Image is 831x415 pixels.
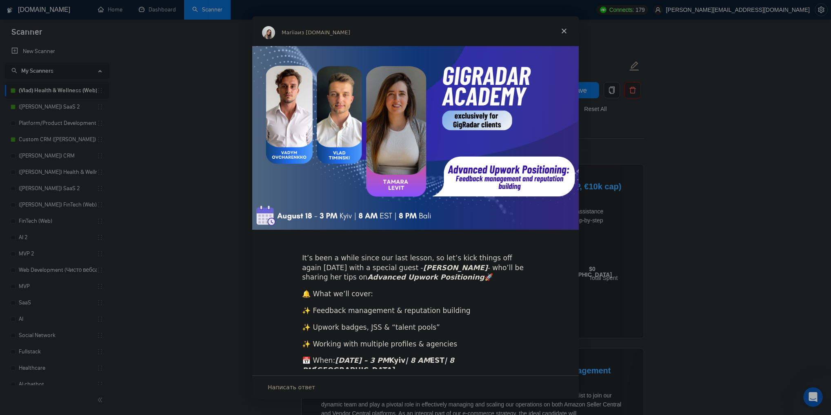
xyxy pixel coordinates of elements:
p: Был в сети 1 ч назад [40,10,98,18]
div: Открыть разговор и ответить [252,375,579,399]
div: Dima говорит… [7,118,157,176]
span: из [DOMAIN_NAME] [298,29,350,36]
div: проверили, у одного из коллег всё функционирует как надо (он тоже с [PERSON_NAME] использовал) [36,82,150,106]
button: go back [5,3,21,19]
i: | 8 AM [405,356,430,364]
span: Закрыть [549,16,579,46]
button: Главная [128,3,143,19]
div: ✨ Working with multiple profiles & agencies [302,340,529,349]
div: Добрый день, возможно стоит для нашего сайта почисить кеш/куки - это тоже может быть причиной, к ... [13,122,127,171]
div: Перепроверили у себя - все доступно с нескольких девайсов и браузеров.Возможно, с другого браузер... [7,2,134,60]
div: Dima говорит… [7,2,157,67]
i: [PERSON_NAME] [423,264,488,272]
div: Закрыть [143,3,158,18]
h1: Dima [40,4,56,10]
div: проверили, у одного из коллег всё функционирует как надо (он тоже с [PERSON_NAME] использовал) [29,77,157,111]
i: Advanced Upwork Positioning [367,273,484,281]
span: Mariia [282,29,298,36]
img: Profile image for Dima [23,4,36,18]
div: Dima говорит… [7,176,157,307]
div: 🔔 What we’ll cover: [302,289,529,299]
textarea: Ваше сообщение... [7,250,156,264]
button: Средство выбора эмодзи [13,267,19,274]
div: ✨ Feedback management & reputation building [302,306,529,316]
button: Добавить вложение [39,267,45,274]
div: Да, пока все хорошо: [13,181,122,189]
button: Отправить сообщение… [140,264,153,277]
i: | 8 PM [302,356,454,374]
div: Добрый день, возможно стоит для нашего сайта почисить кеш/куки - это тоже может быть причиной, к ... [7,118,134,175]
span: Написать ответ [268,382,315,393]
div: 📅 When: [302,356,529,375]
div: Перепроверили у себя - все доступно с нескольких девайсов и браузеров. Возможно, с другого браузе... [13,7,127,55]
div: Да, пока все хорошо: [7,176,129,289]
div: 15 августа [7,66,157,77]
i: [DATE] – 3 PM [335,356,389,364]
img: Profile image for Mariia [262,26,275,39]
div: ✨ Upwork badges, JSS & “talent pools” [302,323,529,333]
div: chervinskyi.oleh@valsydev.com говорит… [7,77,157,118]
button: Средство выбора GIF-файла [26,267,32,274]
div: ​It’s been a while since our last lesson, so let’s kick things off again [DATE] with a special gu... [302,244,529,282]
b: Kyiv EST [GEOGRAPHIC_DATA] [302,356,454,374]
